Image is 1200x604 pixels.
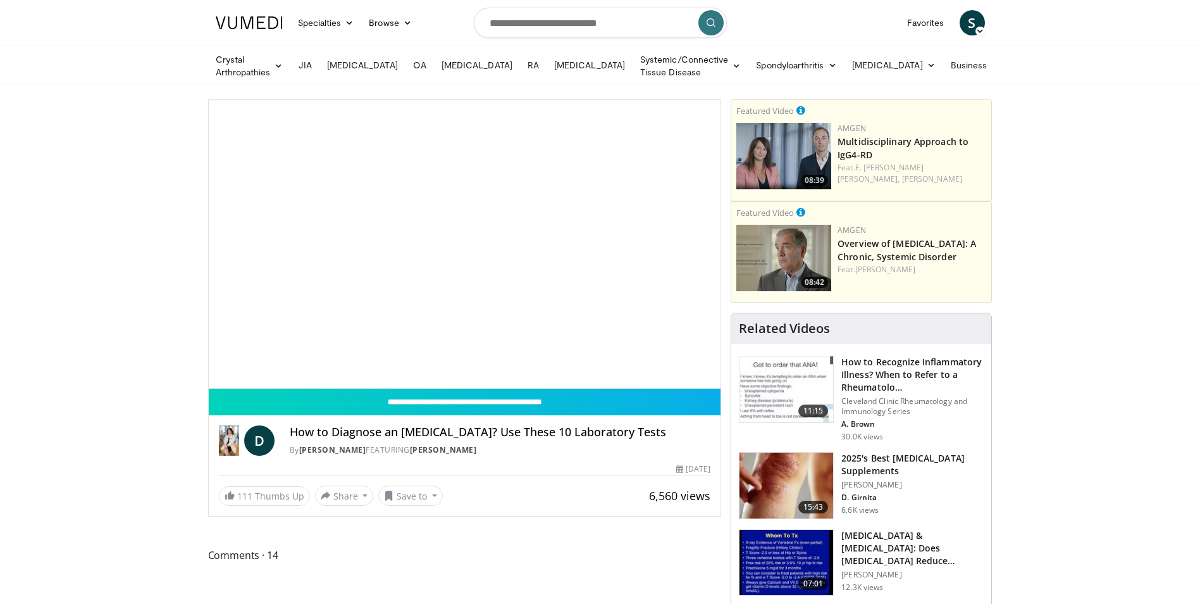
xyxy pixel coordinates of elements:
span: 07:01 [798,577,829,590]
a: [MEDICAL_DATA] [844,53,943,78]
span: 111 [237,490,252,502]
a: Amgen [838,225,866,236]
a: Browse [361,10,419,35]
video-js: Video Player [209,100,721,389]
span: 6,560 views [649,488,710,503]
h3: 2025's Best [MEDICAL_DATA] Supplements [841,452,984,477]
a: D [244,425,275,456]
p: 30.0K views [841,432,883,442]
div: Feat. [838,264,986,275]
img: Dr. Diana Girnita [219,425,239,456]
img: VuMedi Logo [216,16,283,29]
a: [MEDICAL_DATA] [547,53,633,78]
img: 04ce378e-5681-464e-a54a-15375da35326.png.150x105_q85_crop-smart_upscale.png [736,123,831,189]
a: Specialties [290,10,362,35]
a: Business [943,53,1008,78]
a: JIA [291,53,319,78]
span: 08:42 [801,277,828,288]
div: [DATE] [676,463,710,475]
a: 111 Thumbs Up [219,486,310,506]
h3: [MEDICAL_DATA] & [MEDICAL_DATA]: Does [MEDICAL_DATA] Reduce Falls/Fractures in t… [841,529,984,567]
img: 6d2c734b-d54f-4c87-bcc9-c254c50adfb7.150x105_q85_crop-smart_upscale.jpg [739,530,833,596]
a: [PERSON_NAME] [902,173,962,184]
p: 12.3K views [841,582,883,593]
a: Amgen [838,123,866,134]
img: 40cb7efb-a405-4d0b-b01f-0267f6ac2b93.png.150x105_q85_crop-smart_upscale.png [736,225,831,291]
a: RA [520,53,547,78]
a: Spondyloarthritis [748,53,844,78]
span: 15:43 [798,501,829,513]
span: 08:39 [801,175,828,186]
a: [PERSON_NAME] [410,444,477,455]
a: [PERSON_NAME] [299,444,366,455]
h4: How to Diagnose an [MEDICAL_DATA]? Use These 10 Laboratory Tests [290,425,711,439]
button: Save to [378,486,443,506]
a: 08:39 [736,123,831,189]
a: [PERSON_NAME] [855,264,915,275]
p: 6.6K views [841,505,879,515]
h4: Related Videos [739,321,830,336]
a: Favorites [900,10,952,35]
span: 11:15 [798,405,829,417]
p: A. Brown [841,419,984,429]
p: [PERSON_NAME] [841,480,984,490]
a: OA [405,53,434,78]
a: 15:43 2025's Best [MEDICAL_DATA] Supplements [PERSON_NAME] D. Girnita 6.6K views [739,452,984,519]
p: [PERSON_NAME] [841,570,984,580]
a: E. [PERSON_NAME] [PERSON_NAME], [838,162,924,184]
div: By FEATURING [290,444,711,456]
p: Cleveland Clinic Rheumatology and Immunology Series [841,396,984,417]
a: Multidisciplinary Approach to IgG4-RD [838,135,968,161]
a: Crystal Arthropathies [208,53,291,79]
a: [MEDICAL_DATA] [319,53,405,78]
a: 08:42 [736,225,831,291]
a: 11:15 How to Recognize Inflammatory Illness? When to Refer to a Rheumatolo… Cleveland Clinic Rheu... [739,356,984,442]
p: D. Girnita [841,493,984,503]
a: Overview of [MEDICAL_DATA]: A Chronic, Systemic Disorder [838,237,976,263]
button: Share [315,486,374,506]
img: 281e1a3d-dfe2-4a67-894e-a40ffc0c4a99.150x105_q85_crop-smart_upscale.jpg [739,453,833,519]
a: [MEDICAL_DATA] [434,53,520,78]
img: 5cecf4a9-46a2-4e70-91ad-1322486e7ee4.150x105_q85_crop-smart_upscale.jpg [739,356,833,422]
a: Systemic/Connective Tissue Disease [633,53,748,79]
small: Featured Video [736,207,794,218]
input: Search topics, interventions [474,8,727,38]
h3: How to Recognize Inflammatory Illness? When to Refer to a Rheumatolo… [841,356,984,394]
a: 07:01 [MEDICAL_DATA] & [MEDICAL_DATA]: Does [MEDICAL_DATA] Reduce Falls/Fractures in t… [PERSON_N... [739,529,984,596]
small: Featured Video [736,105,794,116]
div: Feat. [838,162,986,185]
span: Comments 14 [208,547,722,563]
a: S [960,10,985,35]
